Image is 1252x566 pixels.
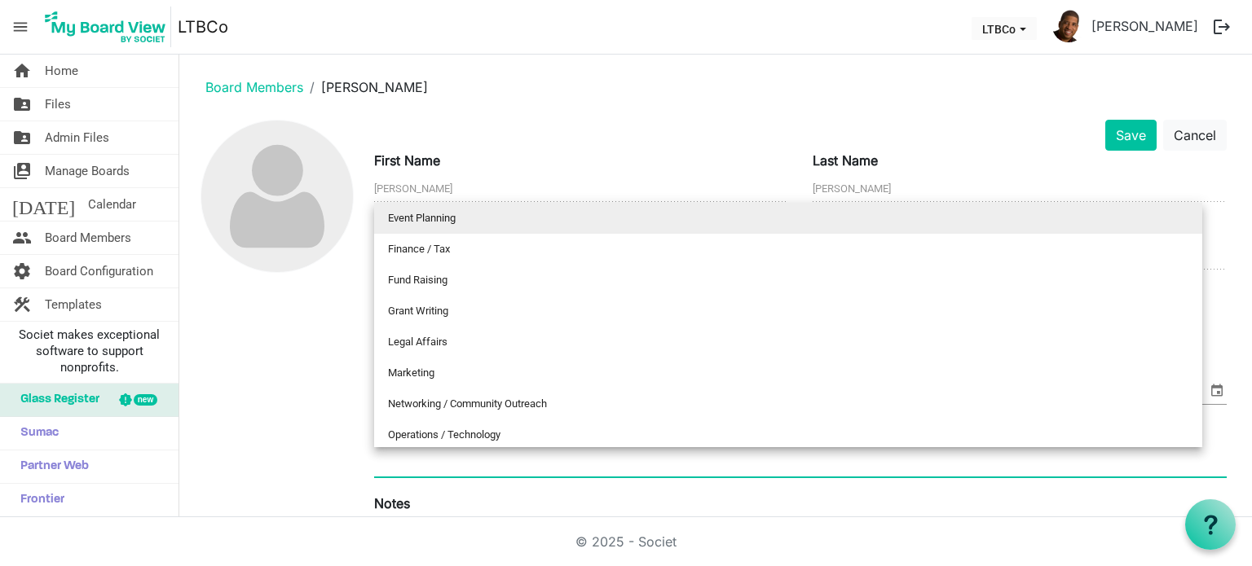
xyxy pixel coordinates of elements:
[303,77,428,97] li: [PERSON_NAME]
[45,121,109,154] span: Admin Files
[12,121,32,154] span: folder_shared
[12,255,32,287] span: settings
[5,11,36,42] span: menu
[40,7,178,47] a: My Board View Logo
[12,55,32,87] span: home
[88,188,136,221] span: Calendar
[12,222,32,254] span: people
[12,384,99,416] span: Glass Register
[45,255,153,287] span: Board Configuration
[45,88,71,121] span: Files
[45,288,102,321] span: Templates
[134,394,157,406] div: new
[12,188,75,221] span: [DATE]
[813,151,878,170] label: Last Name
[40,7,171,47] img: My Board View Logo
[374,419,1202,450] li: Operations / Technology
[1105,120,1157,151] button: Save
[1205,10,1239,44] button: logout
[1207,380,1227,401] span: select
[201,121,353,272] img: no-profile-picture.svg
[374,265,1202,296] li: Fund Raising
[374,296,1202,327] li: Grant Writing
[12,417,59,450] span: Sumac
[1052,10,1085,42] img: YnM7V97T7zwr6cpjc2leoBZwPPkXBox82pWKY36uqYqKP4E9GLkjNamL00jtTpCxG-SaB3A5D3-jCrryh3pb7Q_thumb.png
[45,222,131,254] span: Board Members
[12,288,32,321] span: construction
[205,79,303,95] a: Board Members
[1085,10,1205,42] a: [PERSON_NAME]
[178,11,228,43] a: LTBCo
[374,151,440,170] label: First Name
[12,88,32,121] span: folder_shared
[12,155,32,187] span: switch_account
[12,450,89,483] span: Partner Web
[374,234,1202,265] li: Finance / Tax
[972,17,1037,40] button: LTBCo dropdownbutton
[1163,120,1227,151] button: Cancel
[374,203,1202,234] li: Event Planning
[575,533,677,550] a: © 2025 - Societ
[374,388,1202,419] li: Networking / Community Outreach
[374,358,1202,388] li: Marketing
[374,494,410,513] label: Notes
[7,327,171,375] span: Societ makes exceptional software to support nonprofits.
[374,327,1202,358] li: Legal Affairs
[45,55,78,87] span: Home
[45,155,130,187] span: Manage Boards
[12,484,64,516] span: Frontier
